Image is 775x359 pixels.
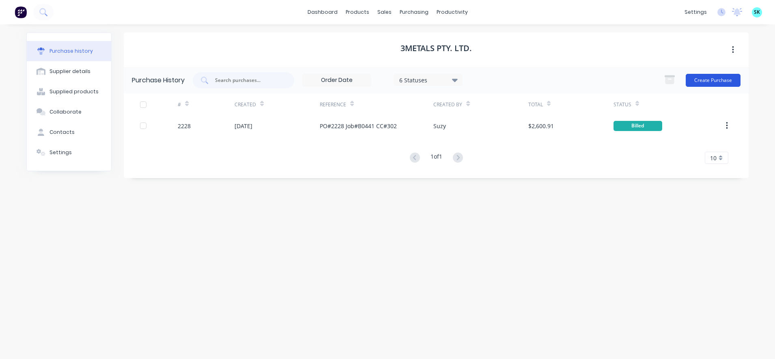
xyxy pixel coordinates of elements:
div: [DATE] [235,122,252,130]
div: Created By [433,101,462,108]
div: $2,600.91 [528,122,554,130]
div: Purchase history [50,47,93,55]
span: 10 [710,154,717,162]
div: sales [373,6,396,18]
div: Total [528,101,543,108]
div: productivity [433,6,472,18]
div: 1 of 1 [431,152,442,164]
button: Create Purchase [686,74,741,87]
div: Contacts [50,129,75,136]
div: settings [680,6,711,18]
input: Order Date [303,74,371,86]
div: Settings [50,149,72,156]
img: Factory [15,6,27,18]
div: purchasing [396,6,433,18]
div: Reference [320,101,346,108]
button: Collaborate [27,102,111,122]
button: Purchase history [27,41,111,61]
div: Billed [614,121,662,131]
div: Status [614,101,631,108]
input: Search purchases... [214,76,282,84]
div: # [178,101,181,108]
button: Settings [27,142,111,163]
button: Supplied products [27,82,111,102]
div: Purchase History [132,75,185,85]
div: Supplied products [50,88,99,95]
button: Contacts [27,122,111,142]
a: dashboard [304,6,342,18]
span: SK [754,9,760,16]
div: products [342,6,373,18]
h1: 3Metals Pty. Ltd. [400,43,472,53]
div: Supplier details [50,68,90,75]
div: Created [235,101,256,108]
div: 6 Statuses [399,75,457,84]
div: PO#2228 Job#B0441 CC#302 [320,122,397,130]
div: Suzy [433,122,446,130]
button: Supplier details [27,61,111,82]
div: Collaborate [50,108,82,116]
div: 2228 [178,122,191,130]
